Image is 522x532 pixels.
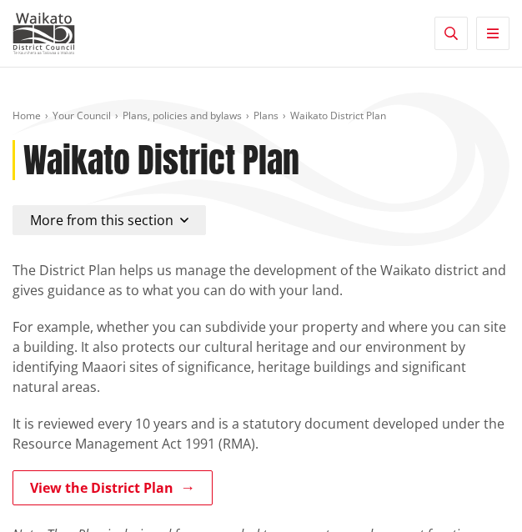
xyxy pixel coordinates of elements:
a: View the District Plan [13,470,213,505]
p: The District Plan helps us manage the development of the Waikato district and gives guidance as t... [13,260,509,300]
a: Plans, policies and bylaws [123,108,242,123]
span: More from this section [30,211,173,229]
h1: Waikato District Plan [23,140,299,180]
span: Waikato District Plan [290,108,386,123]
a: Your Council [53,108,111,123]
p: It is reviewed every 10 years and is a statutory document developed under the Resource Management... [13,414,509,454]
button: More from this section [13,205,206,235]
img: Waikato District Council - Te Kaunihera aa Takiwaa o Waikato [13,13,75,54]
p: For example, whether you can subdivide your property and where you can site a building. It also p... [13,317,509,397]
nav: breadcrumb [13,109,509,123]
a: Home [13,108,41,123]
a: Plans [253,108,279,123]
